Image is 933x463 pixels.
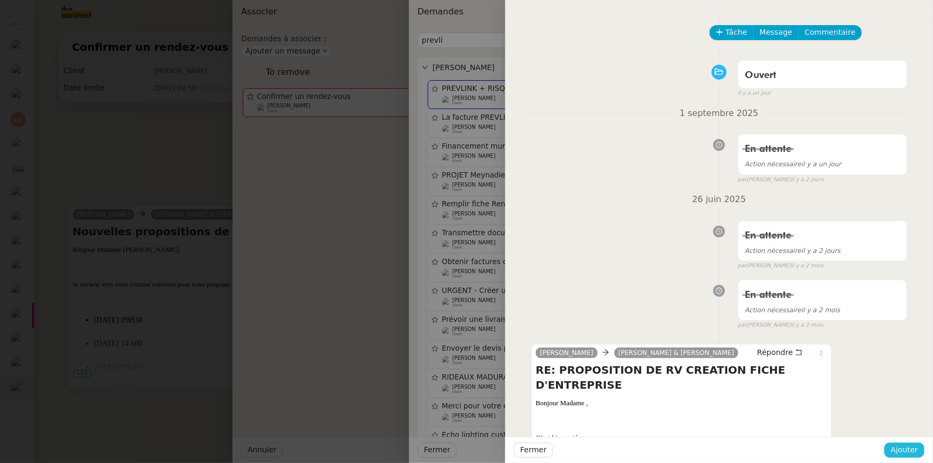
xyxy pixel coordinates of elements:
[745,144,791,154] span: En attente
[738,175,824,184] small: [PERSON_NAME]
[798,25,862,40] button: Commentaire
[671,106,767,121] span: 1 septembre 2025
[536,348,598,358] a: [PERSON_NAME]
[753,25,799,40] button: Message
[738,321,823,330] small: [PERSON_NAME]
[614,348,738,358] a: [PERSON_NAME] & [PERSON_NAME]
[760,26,792,38] span: Message
[738,89,771,98] span: il y a un jour
[710,25,754,40] button: Tâche
[745,290,791,300] span: En attente
[514,443,553,458] button: Fermer
[745,160,841,168] span: il y a un jour
[745,247,841,254] span: il y a 2 jours
[536,362,827,392] h4: RE: PROPOSITION DE RV CREATION FICHE D'ENTREPRISE
[805,26,855,38] span: Commentaire
[753,346,806,358] button: Répondre
[738,321,747,330] span: par
[536,399,588,407] span: Bonjour Madame ,
[520,444,546,456] span: Fermer
[884,443,924,458] button: Ajouter
[726,26,747,38] span: Tâche
[738,175,747,184] span: par
[745,306,840,314] span: il y a 2 mois
[791,261,824,271] span: il y a 2 mois
[684,192,754,207] span: 26 juin 2025
[745,306,801,314] span: Action nécessaire
[757,347,793,358] span: Répondre
[891,444,918,456] span: Ajouter
[745,247,801,254] span: Action nécessaire
[738,261,823,271] small: [PERSON_NAME]
[791,175,824,184] span: il y a 2 jours
[791,321,824,330] span: il y a 2 mois
[745,71,776,80] span: Ouvert
[738,261,747,271] span: par
[745,231,791,241] span: En attente
[745,160,801,168] span: Action nécessaire
[536,434,581,442] span: C’est bien noté .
